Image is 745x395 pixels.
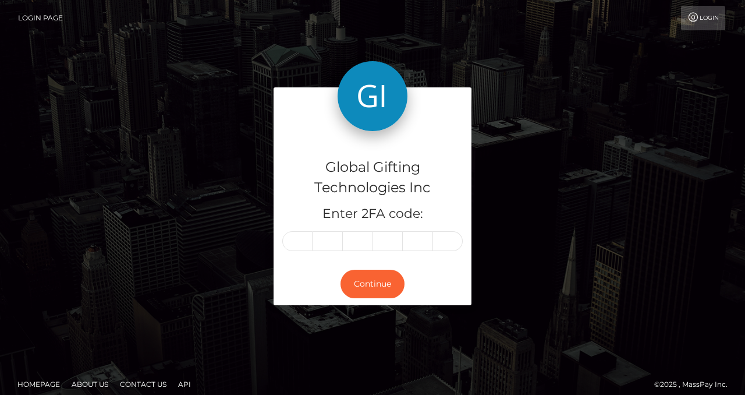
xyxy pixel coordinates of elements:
a: Homepage [13,375,65,393]
img: Global Gifting Technologies Inc [338,61,407,131]
h4: Global Gifting Technologies Inc [282,157,463,198]
h5: Enter 2FA code: [282,205,463,223]
a: Login Page [18,6,63,30]
button: Continue [340,270,405,298]
div: © 2025 , MassPay Inc. [654,378,736,391]
a: API [173,375,196,393]
a: Login [681,6,725,30]
a: Contact Us [115,375,171,393]
a: About Us [67,375,113,393]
